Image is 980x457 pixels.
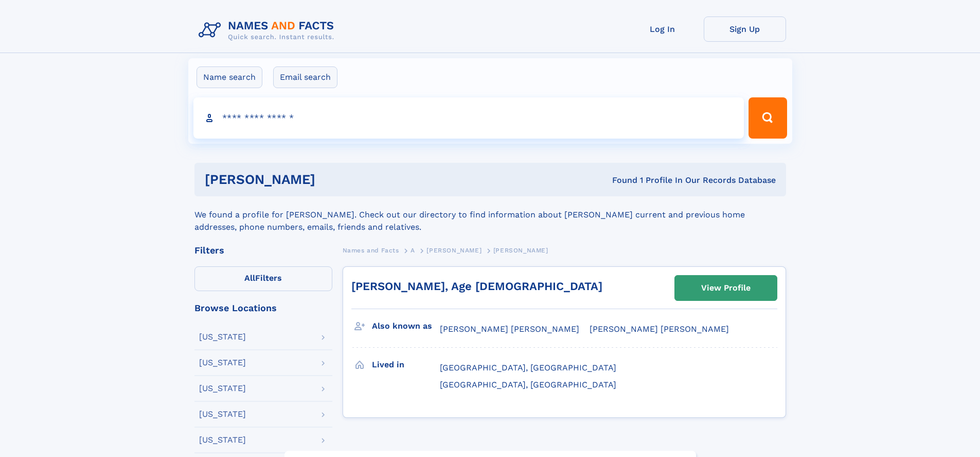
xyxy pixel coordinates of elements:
[199,436,246,444] div: [US_STATE]
[590,324,729,334] span: [PERSON_NAME] [PERSON_NAME]
[199,384,246,393] div: [US_STATE]
[194,266,332,291] label: Filters
[440,380,616,390] span: [GEOGRAPHIC_DATA], [GEOGRAPHIC_DATA]
[749,97,787,139] button: Search Button
[199,333,246,341] div: [US_STATE]
[194,246,332,255] div: Filters
[675,276,777,300] a: View Profile
[372,317,440,335] h3: Also known as
[440,324,579,334] span: [PERSON_NAME] [PERSON_NAME]
[199,359,246,367] div: [US_STATE]
[343,244,399,257] a: Names and Facts
[194,196,786,233] div: We found a profile for [PERSON_NAME]. Check out our directory to find information about [PERSON_N...
[493,247,548,254] span: [PERSON_NAME]
[464,175,776,186] div: Found 1 Profile In Our Records Database
[244,273,255,283] span: All
[199,410,246,418] div: [US_STATE]
[411,247,415,254] span: A
[440,363,616,373] span: [GEOGRAPHIC_DATA], [GEOGRAPHIC_DATA]
[701,276,751,300] div: View Profile
[426,244,482,257] a: [PERSON_NAME]
[372,356,440,374] h3: Lived in
[205,173,464,186] h1: [PERSON_NAME]
[197,66,262,88] label: Name search
[411,244,415,257] a: A
[194,303,332,313] div: Browse Locations
[351,280,602,293] a: [PERSON_NAME], Age [DEMOGRAPHIC_DATA]
[193,97,744,139] input: search input
[704,16,786,42] a: Sign Up
[273,66,337,88] label: Email search
[194,16,343,44] img: Logo Names and Facts
[621,16,704,42] a: Log In
[426,247,482,254] span: [PERSON_NAME]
